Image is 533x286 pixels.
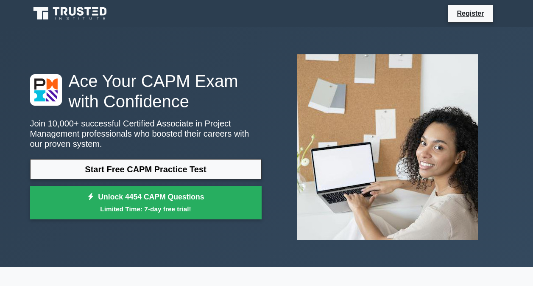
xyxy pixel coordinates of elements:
h1: Ace Your CAPM Exam with Confidence [30,71,262,112]
p: Join 10,000+ successful Certified Associate in Project Management professionals who boosted their... [30,118,262,149]
a: Register [452,8,489,19]
small: Limited Time: 7-day free trial! [41,204,251,214]
a: Start Free CAPM Practice Test [30,159,262,179]
a: Unlock 4454 CAPM QuestionsLimited Time: 7-day free trial! [30,186,262,220]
